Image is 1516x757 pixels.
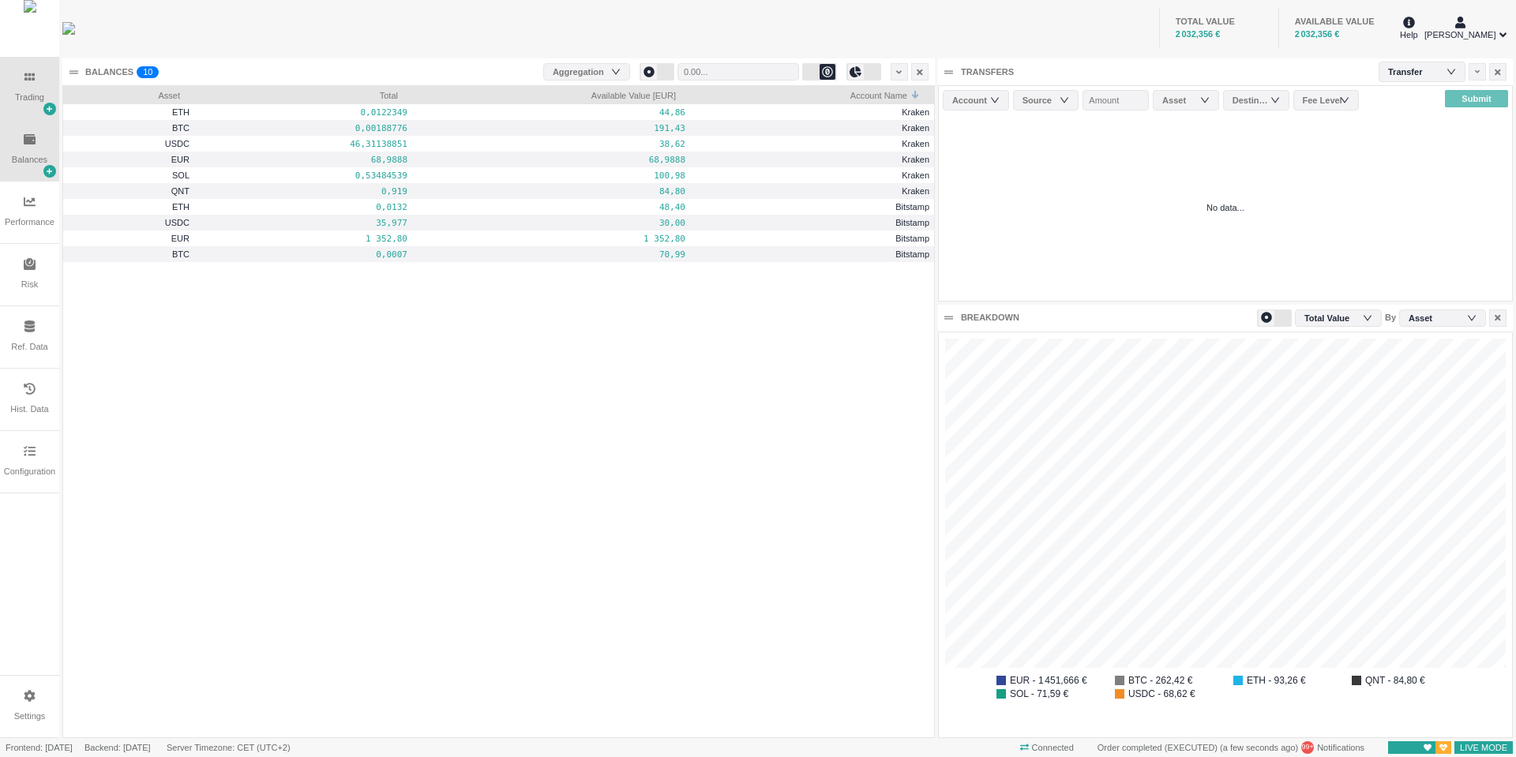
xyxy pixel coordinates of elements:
div: Fee Level [1303,92,1343,108]
div: No data... [939,114,1512,301]
span: Submit [1462,92,1491,106]
i: icon: down [611,66,621,77]
li: ETH - 93,26 € [1233,676,1336,685]
li: USDC - 68,62 € [1115,689,1218,699]
pre: 0,00188776 [199,119,407,137]
pre: 0,53484539 [199,167,407,185]
div: Hist. Data [10,403,48,416]
span: ETH [172,107,189,117]
span: Bitstamp [895,218,929,227]
p: 1 [143,66,148,82]
span: 99+ [1302,742,1314,753]
div: Total Value [1304,306,1365,330]
div: BREAKDOWN [961,311,1019,324]
span: By [1385,311,1396,324]
div: Help [1400,14,1418,41]
div: AVAILABLE VALUE [1295,15,1382,28]
pre: 0,0007 [199,245,407,264]
span: Kraken [902,107,929,117]
i: icon: down [1340,95,1349,105]
span: ETH [172,202,189,212]
i: icon: down [990,95,1000,105]
p: 0 [148,66,152,82]
div: Risk [21,278,38,291]
pre: 68,9888 [417,151,685,169]
input: 0.00... [677,63,799,81]
div: Ref. Data [11,340,47,354]
pre: 38,62 [417,135,685,153]
span: 2 032,356 € [1176,29,1221,39]
pre: 100,98 [417,167,685,185]
div: BALANCES [85,66,133,79]
div: Asset [1409,306,1448,330]
i: icon: down [1363,313,1372,323]
pre: 0,0132 [199,198,407,216]
span: USDC [165,139,189,148]
li: BTC - 262,42 € [1115,676,1218,685]
pre: 68,9888 [199,151,407,169]
span: Kraken [902,155,929,164]
div: Aggregation [553,64,614,80]
span: Kraken [902,171,929,180]
pre: 0,0122349 [199,103,407,122]
div: Performance [5,215,54,229]
span: 02/10/2025 14:31:05 [1223,743,1296,752]
span: Bitstamp [895,234,929,243]
span: EUR [171,234,189,243]
pre: 35,977 [199,214,407,232]
span: QNT [171,186,189,196]
i: icon: down [1060,95,1069,105]
span: Bitstamp [895,202,929,212]
pre: 84,80 [417,182,685,200]
span: Kraken [902,186,929,196]
span: Kraken [902,123,929,133]
i: icon: down [1447,66,1456,77]
span: Asset [68,86,180,102]
span: BTC [172,249,189,259]
span: BTC [172,123,189,133]
i: icon: down [1467,313,1477,323]
span: [PERSON_NAME] [1424,28,1495,42]
div: Configuration [4,465,55,478]
span: Kraken [902,139,929,148]
li: EUR - 1 451,666 € [996,676,1099,685]
pre: 191,43 [417,119,685,137]
span: LIVE MODE [1454,740,1513,756]
span: ( ) [1218,743,1298,752]
div: Settings [14,710,46,723]
span: Bitstamp [895,249,929,259]
pre: 1 352,80 [417,230,685,248]
span: USDC [165,218,189,227]
span: 2 032,356 € [1295,29,1340,39]
input: Amount [1083,90,1149,111]
div: TOTAL VALUE [1176,15,1263,28]
span: SOL [172,171,189,180]
pre: 70,99 [417,245,685,264]
pre: 46,31138851 [199,135,407,153]
img: wyden_logotype_blue.svg [62,22,75,35]
pre: 44,86 [417,103,685,122]
div: TRANSFERS [961,66,1014,79]
sup: 10 [137,66,159,78]
li: QNT - 84,80 € [1352,676,1454,685]
span: Connected [1015,740,1079,756]
pre: 30,00 [417,214,685,232]
i: icon: down [1270,95,1280,105]
div: Asset [1162,92,1203,108]
span: Order completed (EXECUTED) [1098,743,1218,752]
li: SOL - 71,59 € [996,689,1099,699]
div: Notifications [1092,740,1370,756]
span: Total [199,86,398,102]
div: Account [952,92,993,108]
span: Account Name [695,86,907,102]
i: icon: down [1200,95,1210,105]
span: EUR [171,155,189,164]
div: Transfer [1388,60,1438,84]
pre: 0,919 [199,182,407,200]
pre: 1 352,80 [199,230,407,248]
div: Balances [12,153,47,167]
div: Source [1023,92,1063,108]
pre: 48,40 [417,198,685,216]
div: Destination [1233,92,1273,108]
span: Available Value [EUR] [417,86,676,102]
